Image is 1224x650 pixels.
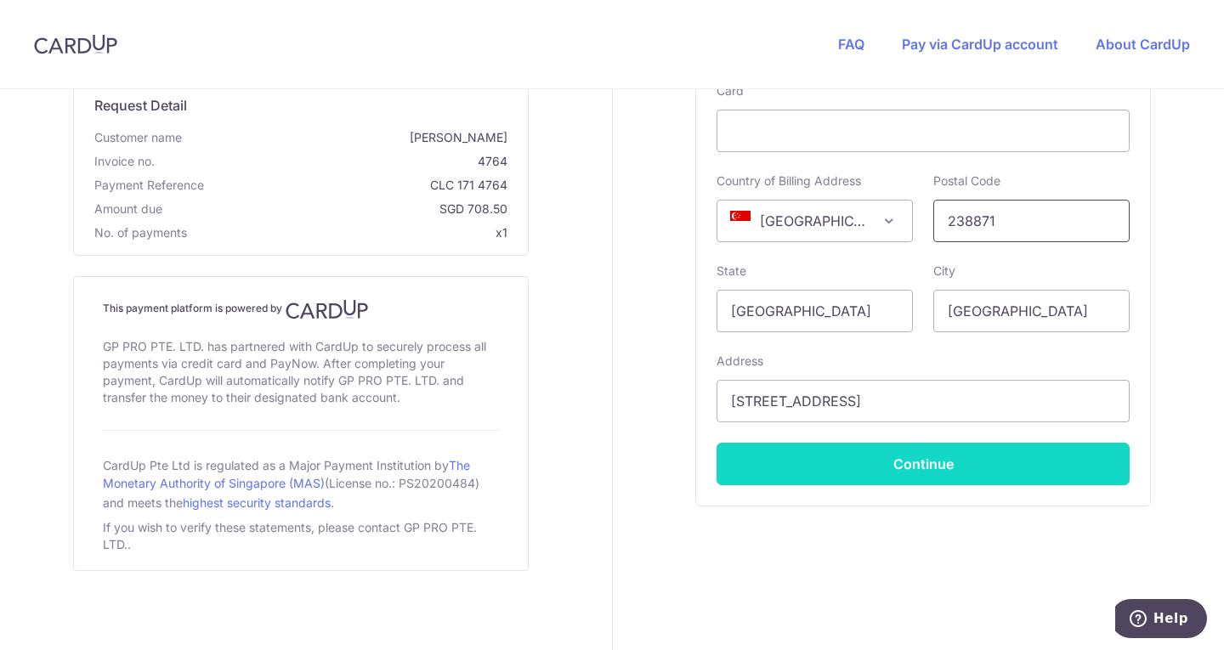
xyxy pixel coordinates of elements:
[286,299,369,319] img: CardUp
[103,299,499,319] h4: This payment platform is powered by
[94,129,182,146] span: Customer name
[717,443,1130,485] button: Continue
[933,172,1000,189] label: Postal Code
[103,451,499,516] div: CardUp Pte Ltd is regulated as a Major Payment Institution by (License no.: PS20200484) and meets...
[183,495,331,510] a: highest security standards
[1115,599,1207,642] iframe: Opens a widget where you can find more information
[169,201,507,218] span: SGD 708.50
[94,224,187,241] span: No. of payments
[103,516,499,557] div: If you wish to verify these statements, please contact GP PRO PTE. LTD..
[1096,36,1190,53] a: About CardUp
[933,200,1130,242] input: Example 123456
[211,177,507,194] span: CLC 171 4764
[902,36,1058,53] a: Pay via CardUp account
[161,153,507,170] span: 4764
[103,335,499,410] div: GP PRO PTE. LTD. has partnered with CardUp to securely process all payments via credit card and P...
[717,353,763,370] label: Address
[496,225,507,240] span: x1
[103,458,470,490] a: The Monetary Authority of Singapore (MAS)
[94,178,204,192] span: translation missing: en.payment_reference
[94,97,187,114] span: translation missing: en.request_detail
[189,129,507,146] span: [PERSON_NAME]
[717,82,744,99] label: Card
[838,36,864,53] a: FAQ
[34,34,117,54] img: CardUp
[717,201,912,241] span: Singapore
[717,172,861,189] label: Country of Billing Address
[731,121,1115,141] iframe: Secure card payment input frame
[933,263,955,280] label: City
[717,200,913,242] span: Singapore
[94,153,155,170] span: Invoice no.
[717,263,746,280] label: State
[94,201,162,218] span: Amount due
